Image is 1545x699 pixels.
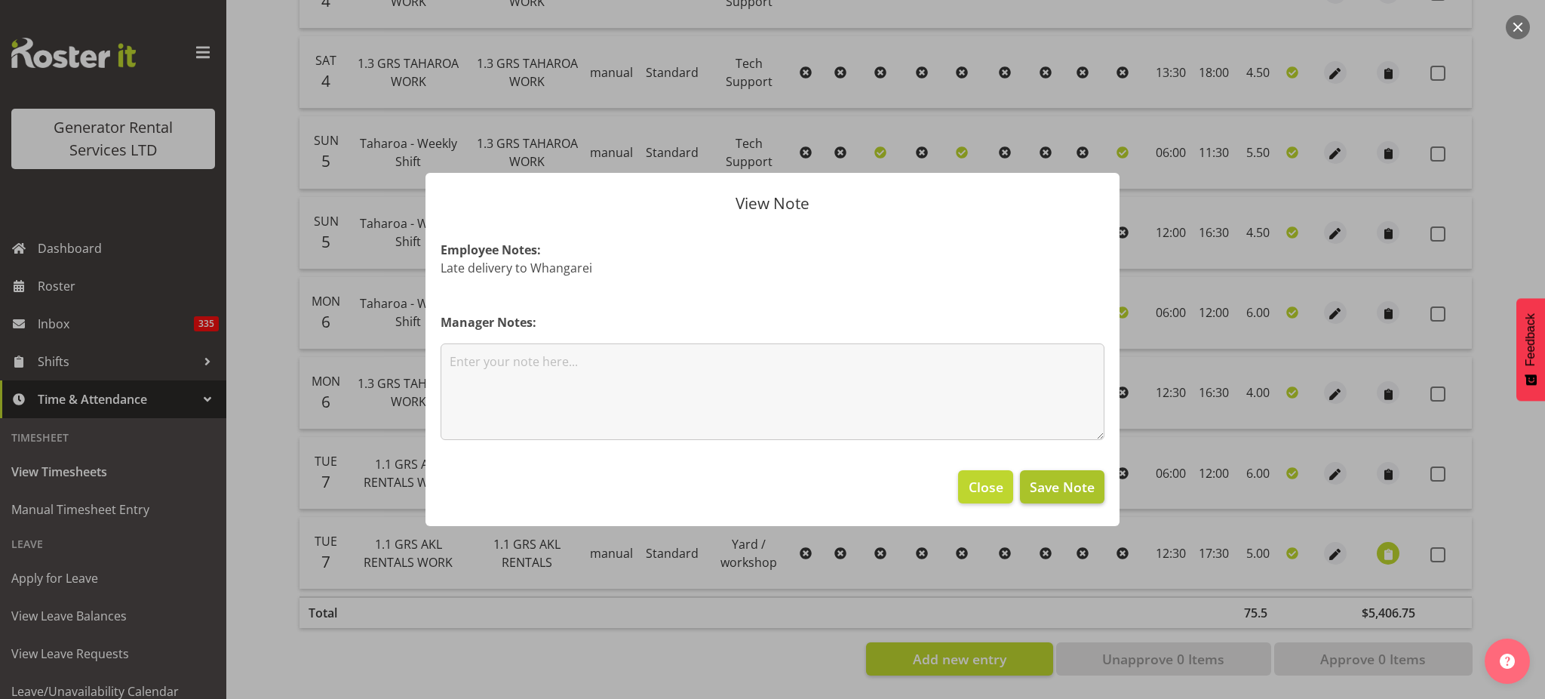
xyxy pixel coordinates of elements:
[441,259,1104,277] p: Late delivery to Whangarei
[1516,298,1545,401] button: Feedback - Show survey
[441,241,1104,259] h4: Employee Notes:
[1524,313,1537,366] span: Feedback
[958,470,1012,503] button: Close
[441,313,1104,331] h4: Manager Notes:
[1500,654,1515,669] img: help-xxl-2.png
[1020,470,1104,503] button: Save Note
[1030,477,1095,497] span: Save Note
[969,477,1003,497] span: Close
[441,196,1104,211] p: View Note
